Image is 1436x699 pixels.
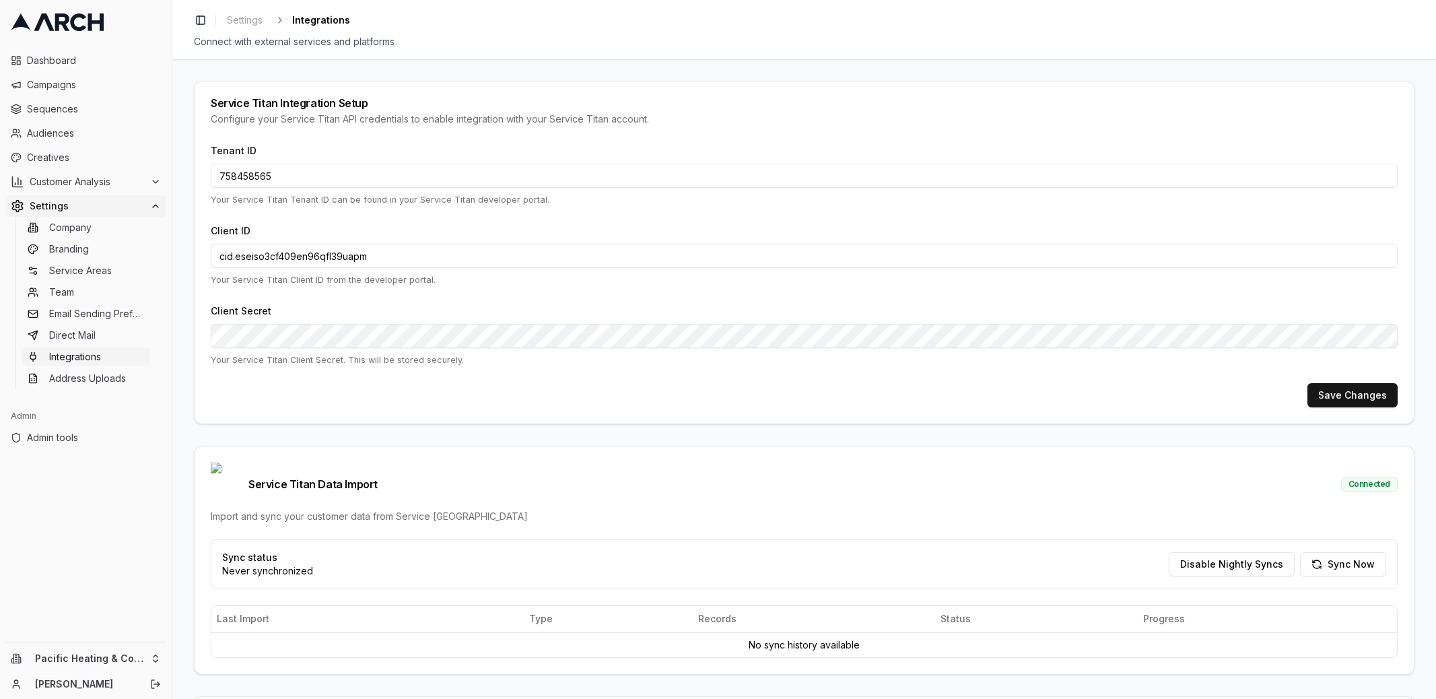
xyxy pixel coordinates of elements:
[211,164,1398,188] input: Enter your Tenant ID
[5,123,166,144] a: Audiences
[227,13,263,27] span: Settings
[30,175,145,189] span: Customer Analysis
[22,304,150,323] a: Email Sending Preferences
[194,35,1414,48] div: Connect with external services and platforms
[27,151,161,164] span: Creatives
[22,283,150,302] a: Team
[5,405,166,427] div: Admin
[211,510,1398,523] div: Import and sync your customer data from Service [GEOGRAPHIC_DATA]
[1300,552,1386,576] button: Sync Now
[222,564,313,578] p: Never synchronized
[5,648,166,669] button: Pacific Heating & Cooling
[211,463,378,506] span: Service Titan Data Import
[221,11,350,30] nav: breadcrumb
[211,244,1398,268] input: Enter your Client ID
[49,307,145,321] span: Email Sending Preferences
[211,633,1397,658] td: No sync history available
[1138,606,1397,633] th: Progress
[5,427,166,448] a: Admin tools
[27,78,161,92] span: Campaigns
[5,195,166,217] button: Settings
[49,264,112,277] span: Service Areas
[292,13,350,27] span: Integrations
[5,74,166,96] a: Campaigns
[49,221,92,234] span: Company
[211,305,271,317] label: Client Secret
[27,102,161,116] span: Sequences
[22,326,150,345] a: Direct Mail
[22,347,150,366] a: Integrations
[211,193,1398,206] p: Your Service Titan Tenant ID can be found in your Service Titan developer portal.
[35,653,145,665] span: Pacific Heating & Cooling
[22,369,150,388] a: Address Uploads
[27,431,161,444] span: Admin tools
[49,350,101,364] span: Integrations
[211,463,243,506] img: Service Titan logo
[1169,552,1295,576] button: Disable Nightly Syncs
[22,218,150,237] a: Company
[30,199,145,213] span: Settings
[5,147,166,168] a: Creatives
[211,98,1398,108] div: Service Titan Integration Setup
[221,11,268,30] a: Settings
[1307,383,1398,407] button: Save Changes
[27,54,161,67] span: Dashboard
[222,551,313,564] p: Sync status
[49,242,89,256] span: Branding
[49,329,96,342] span: Direct Mail
[1341,477,1398,492] div: Connected
[211,354,1398,366] p: Your Service Titan Client Secret. This will be stored securely.
[211,273,1398,286] p: Your Service Titan Client ID from the developer portal.
[22,240,150,259] a: Branding
[35,677,135,691] a: [PERSON_NAME]
[146,675,165,694] button: Log out
[211,112,1398,126] div: Configure your Service Titan API credentials to enable integration with your Service Titan account.
[211,225,250,236] label: Client ID
[5,98,166,120] a: Sequences
[524,606,693,633] th: Type
[22,261,150,280] a: Service Areas
[49,372,126,385] span: Address Uploads
[211,145,257,156] label: Tenant ID
[49,286,74,299] span: Team
[27,127,161,140] span: Audiences
[5,50,166,71] a: Dashboard
[211,606,524,633] th: Last Import
[693,606,935,633] th: Records
[5,171,166,193] button: Customer Analysis
[935,606,1138,633] th: Status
